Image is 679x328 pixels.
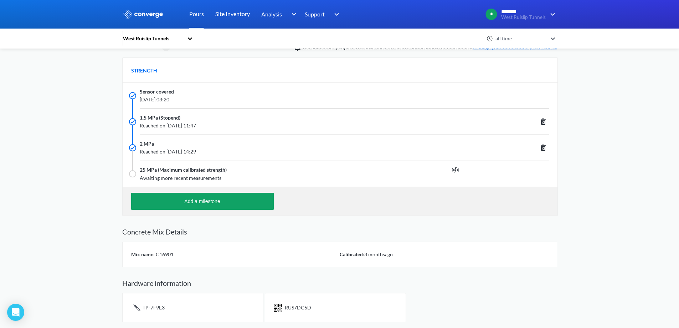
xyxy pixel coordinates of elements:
[140,96,463,104] span: [DATE] 03:20
[122,227,557,236] h2: Concrete Mix Details
[330,10,341,19] img: downArrow.svg
[131,251,155,257] span: Mix name:
[364,251,393,257] span: 3 months ago
[340,251,364,257] span: Calibrated:
[131,193,274,210] button: Add a milestone
[143,304,165,311] span: TP-7F9E3
[140,140,154,148] span: 2 MPa
[285,304,311,311] span: RUS7DC5D
[140,88,174,96] span: Sensor covered
[140,122,463,130] span: Reached on [DATE] 11:47
[155,251,174,257] span: C16901
[140,174,463,182] span: Awaiting more recent measurements
[131,67,157,75] span: STRENGTH
[501,15,546,20] span: West Ruislip Tunnels
[305,10,325,19] span: Support
[274,303,282,312] img: icon-short-text.svg
[451,166,460,174] img: prediction.svg
[140,148,463,156] span: Reached on [DATE] 14:29
[287,10,298,19] img: downArrow.svg
[122,279,557,287] h2: Hardware information
[140,166,227,174] span: 25 MPa (Maximum calibrated strength)
[261,10,282,19] span: Analysis
[487,35,493,42] img: icon-clock.svg
[122,35,184,42] div: West Ruislip Tunnels
[122,10,164,19] img: logo_ewhite.svg
[494,35,547,42] div: all time
[546,10,557,19] img: downArrow.svg
[131,302,143,313] img: icon-tail.svg
[7,304,24,321] div: Open Intercom Messenger
[140,114,180,122] span: 1.5 MPa (Stopend)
